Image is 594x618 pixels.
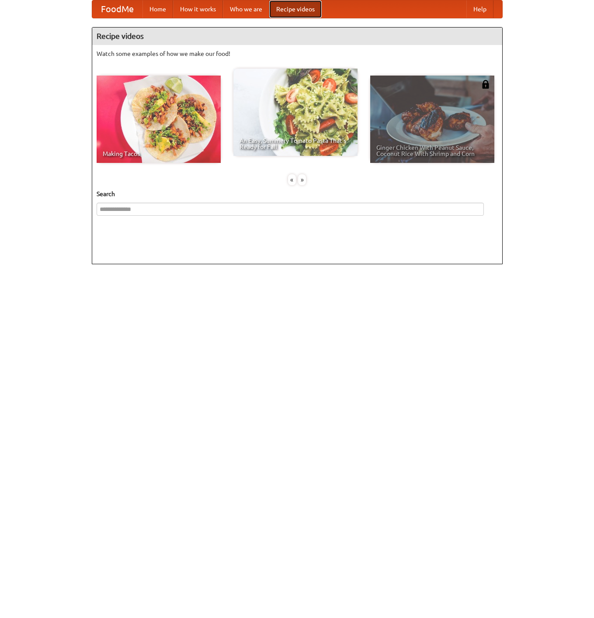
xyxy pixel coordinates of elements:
a: Recipe videos [269,0,322,18]
a: Who we are [223,0,269,18]
span: Making Tacos [103,151,215,157]
a: Home [142,0,173,18]
div: « [288,174,296,185]
a: An Easy, Summery Tomato Pasta That's Ready for Fall [233,69,358,156]
a: FoodMe [92,0,142,18]
h5: Search [97,190,498,198]
h4: Recipe videos [92,28,502,45]
div: » [298,174,306,185]
a: Help [466,0,493,18]
img: 483408.png [481,80,490,89]
a: How it works [173,0,223,18]
span: An Easy, Summery Tomato Pasta That's Ready for Fall [240,138,351,150]
p: Watch some examples of how we make our food! [97,49,498,58]
a: Making Tacos [97,76,221,163]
